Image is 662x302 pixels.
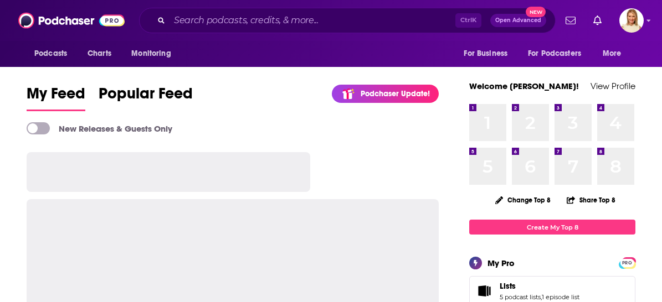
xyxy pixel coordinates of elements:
a: Lists [500,281,579,291]
button: Change Top 8 [489,193,557,207]
span: Lists [500,281,516,291]
button: open menu [124,43,185,64]
a: 5 podcast lists [500,293,541,301]
button: open menu [595,43,635,64]
span: PRO [620,259,634,267]
a: My Feed [27,84,85,111]
a: PRO [620,258,634,267]
a: Lists [473,283,495,299]
span: Open Advanced [495,18,541,23]
span: , [541,293,542,301]
span: My Feed [27,84,85,110]
span: Ctrl K [455,13,481,28]
span: Popular Feed [99,84,193,110]
a: Welcome [PERSON_NAME]! [469,81,579,91]
span: Podcasts [34,46,67,61]
img: Podchaser - Follow, Share and Rate Podcasts [18,10,125,31]
a: Create My Top 8 [469,220,635,235]
button: Show profile menu [619,8,644,33]
button: open menu [456,43,521,64]
span: Charts [88,46,111,61]
a: Show notifications dropdown [589,11,606,30]
img: User Profile [619,8,644,33]
div: Search podcasts, credits, & more... [139,8,556,33]
button: Open AdvancedNew [490,14,546,27]
span: New [526,7,546,17]
button: open menu [521,43,597,64]
a: View Profile [591,81,635,91]
p: Podchaser Update! [361,89,430,98]
span: For Podcasters [528,46,581,61]
a: New Releases & Guests Only [27,122,172,134]
div: My Pro [487,258,515,268]
a: 1 episode list [542,293,579,301]
a: Charts [80,43,118,64]
span: For Business [464,46,507,61]
a: Show notifications dropdown [561,11,580,30]
input: Search podcasts, credits, & more... [170,12,455,29]
span: Monitoring [131,46,171,61]
span: Logged in as leannebush [619,8,644,33]
a: Popular Feed [99,84,193,111]
button: Share Top 8 [566,189,616,211]
span: More [603,46,622,61]
button: open menu [27,43,81,64]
